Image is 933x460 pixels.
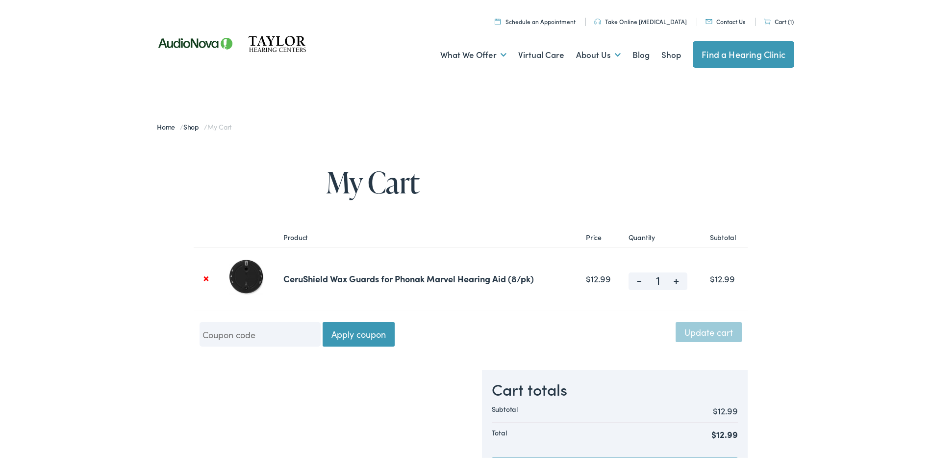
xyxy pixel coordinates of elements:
span: + [665,271,687,282]
input: Coupon code [200,320,321,345]
th: Total [492,420,578,444]
a: Shop [661,35,681,71]
button: Update cart [676,320,742,340]
img: utility icon [706,17,712,22]
a: Contact Us [706,15,745,24]
a: Home [157,120,180,130]
a: Blog [632,35,650,71]
th: Price [580,226,623,245]
a: Find a Hearing Clinic [693,39,794,66]
th: Subtotal [492,397,578,420]
span: $ [710,271,715,283]
a: Remove CeruShield Wax Guards for Phonak Marvel Hearing Aid (8/pk) from cart [200,270,213,283]
th: Subtotal [704,226,748,245]
bdi: 12.99 [711,426,738,438]
span: $ [711,426,716,438]
span: $ [586,271,591,283]
img: utility icon [594,17,601,23]
th: Product [277,226,580,245]
a: What We Offer [440,35,506,71]
span: / / [157,120,231,130]
bdi: 12.99 [710,271,735,283]
bdi: 12.99 [586,271,611,283]
a: Take Online [MEDICAL_DATA] [594,15,687,24]
a: Schedule an Appointment [495,15,576,24]
a: Shop [183,120,204,130]
span: - [629,271,651,282]
a: Cart (1) [764,15,794,24]
bdi: 12.99 [713,403,738,415]
span: $ [713,403,718,415]
h1: My Cart [147,164,794,196]
a: About Us [576,35,621,71]
a: Virtual Care [518,35,564,71]
h2: Cart totals [492,378,738,397]
th: Quantity [623,226,704,245]
img: utility icon [764,16,771,22]
a: CeruShield Wax Guards for Phonak Marvel Hearing Aid (8/pk) [283,271,534,283]
img: utility icon [495,16,501,23]
button: Apply coupon [323,320,395,345]
span: My Cart [207,120,231,130]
